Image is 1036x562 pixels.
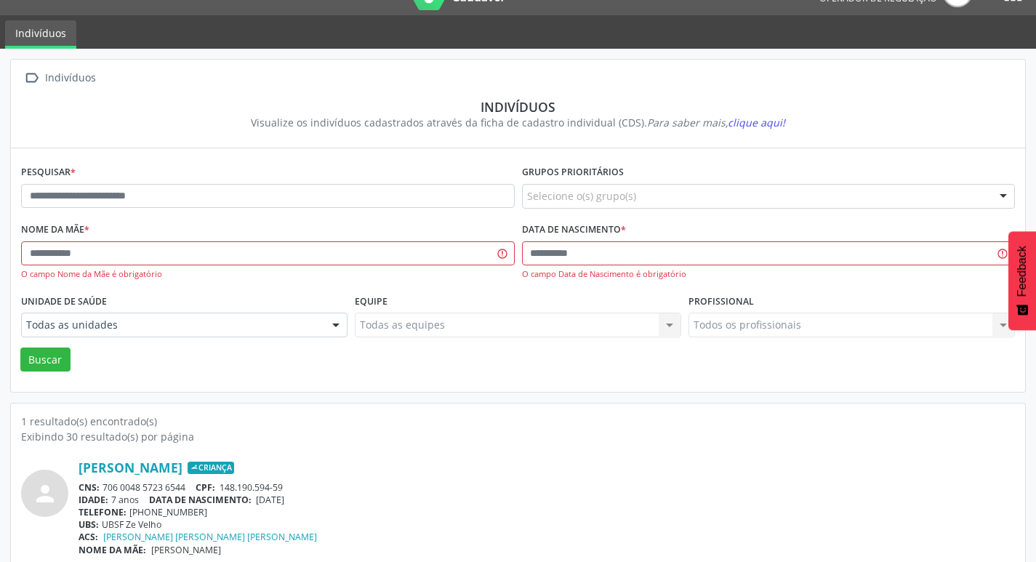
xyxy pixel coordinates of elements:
div: 7 anos [79,494,1015,506]
span: UBS: [79,518,99,531]
span: 148.190.594-59 [220,481,283,494]
span: [PERSON_NAME] [151,544,221,556]
div: UBSF Ze Velho [79,518,1015,531]
span: ACS: [79,531,98,543]
label: Unidade de saúde [21,290,107,313]
div: Visualize os indivíduos cadastrados através da ficha de cadastro individual (CDS). [31,115,1005,130]
button: Feedback - Mostrar pesquisa [1008,231,1036,330]
span: TELEFONE: [79,506,127,518]
span: clique aqui! [728,116,785,129]
div: 1 resultado(s) encontrado(s) [21,414,1015,429]
span: CNS: [79,481,100,494]
label: Pesquisar [21,161,76,184]
div: Indivíduos [31,99,1005,115]
span: NOME DA MÃE: [79,544,146,556]
i:  [21,68,42,89]
label: Profissional [688,290,754,313]
a: [PERSON_NAME] [79,459,182,475]
div: O campo Nome da Mãe é obrigatório [21,268,515,281]
a:  Indivíduos [21,68,98,89]
span: Feedback [1016,246,1029,297]
span: DATA DE NASCIMENTO: [149,494,252,506]
label: Data de nascimento [522,219,626,241]
span: Criança [188,462,234,475]
div: [PHONE_NUMBER] [79,506,1015,518]
div: O campo Data de Nascimento é obrigatório [522,268,1016,281]
a: Indivíduos [5,20,76,49]
span: CPF: [196,481,215,494]
i: Para saber mais, [647,116,785,129]
div: Indivíduos [42,68,98,89]
div: Exibindo 30 resultado(s) por página [21,429,1015,444]
label: Nome da mãe [21,219,89,241]
span: [DATE] [256,494,284,506]
label: Grupos prioritários [522,161,624,184]
a: [PERSON_NAME] [PERSON_NAME] [PERSON_NAME] [103,531,317,543]
span: Todas as unidades [26,318,318,332]
span: Selecione o(s) grupo(s) [527,188,636,204]
i: person [32,481,58,507]
span: IDADE: [79,494,108,506]
button: Buscar [20,348,71,372]
div: 706 0048 5723 6544 [79,481,1015,494]
label: Equipe [355,290,388,313]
